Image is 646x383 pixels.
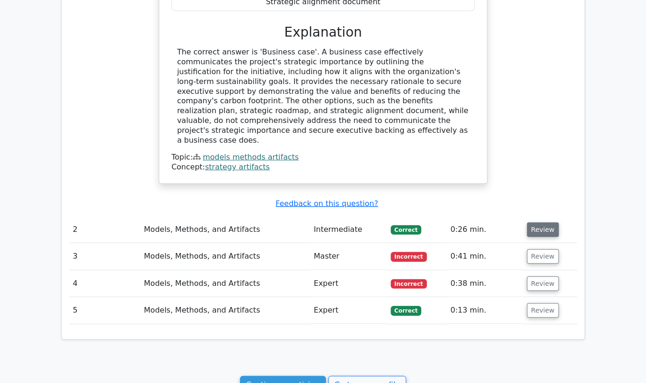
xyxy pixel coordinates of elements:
td: 0:26 min. [446,216,523,243]
h3: Explanation [177,24,469,40]
td: 2 [69,216,140,243]
div: The correct answer is 'Business case'. A business case effectively communicates the project's str... [177,47,469,145]
span: Correct [391,225,421,235]
td: Intermediate [310,216,387,243]
div: Concept: [171,162,475,172]
td: Expert [310,270,387,297]
a: models methods artifacts [203,153,299,161]
td: 0:41 min. [446,243,523,270]
button: Review [527,303,559,318]
span: Correct [391,306,421,315]
button: Review [527,276,559,291]
span: Incorrect [391,279,427,289]
button: Review [527,222,559,237]
a: Feedback on this question? [276,199,378,208]
a: strategy artifacts [205,162,270,171]
td: 0:38 min. [446,270,523,297]
td: Models, Methods, and Artifacts [140,270,310,297]
td: 0:13 min. [446,297,523,324]
td: Models, Methods, and Artifacts [140,216,310,243]
td: Models, Methods, and Artifacts [140,243,310,270]
td: 5 [69,297,140,324]
td: Expert [310,297,387,324]
td: Master [310,243,387,270]
td: 4 [69,270,140,297]
button: Review [527,249,559,264]
td: 3 [69,243,140,270]
span: Incorrect [391,252,427,261]
div: Topic: [171,153,475,162]
td: Models, Methods, and Artifacts [140,297,310,324]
